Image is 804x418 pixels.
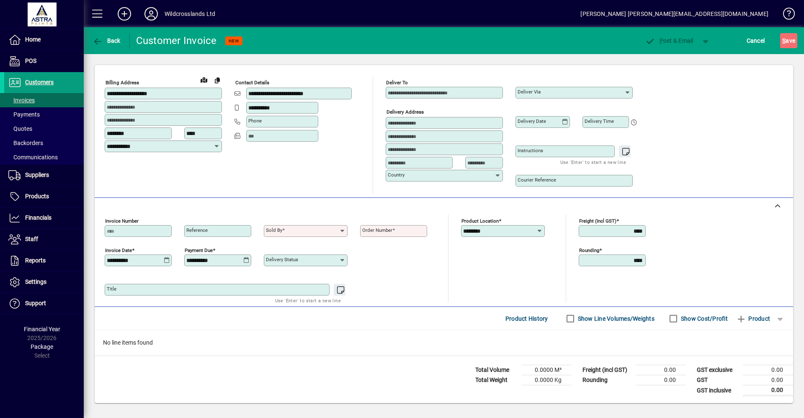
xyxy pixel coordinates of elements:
[25,193,49,200] span: Products
[580,7,768,21] div: [PERSON_NAME] [PERSON_NAME][EMAIL_ADDRESS][DOMAIN_NAME]
[25,214,52,221] span: Financials
[693,365,743,375] td: GST exclusive
[645,37,693,44] span: ost & Email
[8,140,43,146] span: Backorders
[743,385,793,396] td: 0.00
[4,150,84,164] a: Communications
[185,247,213,253] mat-label: Payment due
[25,79,54,86] span: Customers
[743,375,793,385] td: 0.00
[518,89,541,95] mat-label: Deliver via
[4,186,84,207] a: Products
[248,118,262,124] mat-label: Phone
[502,311,551,326] button: Product History
[25,236,38,242] span: Staff
[780,33,797,48] button: Save
[4,272,84,293] a: Settings
[521,365,572,375] td: 0.0000 M³
[8,111,40,118] span: Payments
[518,148,543,153] mat-label: Instructions
[782,34,795,47] span: ave
[136,34,217,47] div: Customer Invoice
[25,257,46,264] span: Reports
[578,365,636,375] td: Freight (incl GST)
[745,33,767,48] button: Cancel
[636,375,686,385] td: 0.00
[579,247,599,253] mat-label: Rounding
[266,257,298,262] mat-label: Delivery status
[579,218,616,224] mat-label: Freight (incl GST)
[386,80,408,86] mat-label: Deliver To
[4,51,84,72] a: POS
[636,365,686,375] td: 0.00
[211,73,224,87] button: Copy to Delivery address
[25,57,36,64] span: POS
[505,312,548,325] span: Product History
[275,296,341,305] mat-hint: Use 'Enter' to start a new line
[4,208,84,228] a: Financials
[4,122,84,136] a: Quotes
[641,33,698,48] button: Post & Email
[782,37,786,44] span: S
[521,375,572,385] td: 0.0000 Kg
[747,34,765,47] span: Cancel
[518,177,556,183] mat-label: Courier Reference
[111,6,138,21] button: Add
[25,300,46,306] span: Support
[679,314,728,323] label: Show Cost/Profit
[8,125,32,132] span: Quotes
[471,365,521,375] td: Total Volume
[576,314,655,323] label: Show Line Volumes/Weights
[4,107,84,122] a: Payments
[8,154,58,161] span: Communications
[165,7,215,21] div: Wildcrosslands Ltd
[693,375,743,385] td: GST
[518,118,546,124] mat-label: Delivery date
[732,311,774,326] button: Product
[84,33,130,48] app-page-header-button: Back
[660,37,663,44] span: P
[4,250,84,271] a: Reports
[736,312,770,325] span: Product
[693,385,743,396] td: GST inclusive
[578,375,636,385] td: Rounding
[4,293,84,314] a: Support
[4,93,84,107] a: Invoices
[105,247,132,253] mat-label: Invoice date
[743,365,793,375] td: 0.00
[25,278,46,285] span: Settings
[4,29,84,50] a: Home
[93,37,121,44] span: Back
[461,218,499,224] mat-label: Product location
[4,229,84,250] a: Staff
[266,227,282,233] mat-label: Sold by
[229,38,239,44] span: NEW
[471,375,521,385] td: Total Weight
[388,172,405,178] mat-label: Country
[560,157,626,167] mat-hint: Use 'Enter' to start a new line
[4,165,84,186] a: Suppliers
[197,73,211,86] a: View on map
[95,330,793,356] div: No line items found
[362,227,392,233] mat-label: Order number
[25,36,41,43] span: Home
[186,227,208,233] mat-label: Reference
[107,286,116,292] mat-label: Title
[4,136,84,150] a: Backorders
[31,343,53,350] span: Package
[585,118,614,124] mat-label: Delivery time
[8,97,35,104] span: Invoices
[777,2,794,29] a: Knowledge Base
[90,33,123,48] button: Back
[105,218,139,224] mat-label: Invoice number
[138,6,165,21] button: Profile
[25,171,49,178] span: Suppliers
[24,326,60,332] span: Financial Year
